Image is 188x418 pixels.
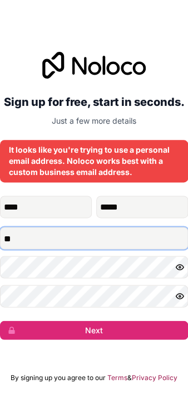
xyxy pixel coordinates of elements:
[11,373,106,382] span: By signing up you agree to our
[9,144,179,178] div: It looks like you're trying to use a personal email address. Noloco works best with a custom busi...
[127,373,132,382] span: &
[132,373,177,382] a: Privacy Policy
[96,196,188,218] input: family-name
[107,373,127,382] a: Terms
